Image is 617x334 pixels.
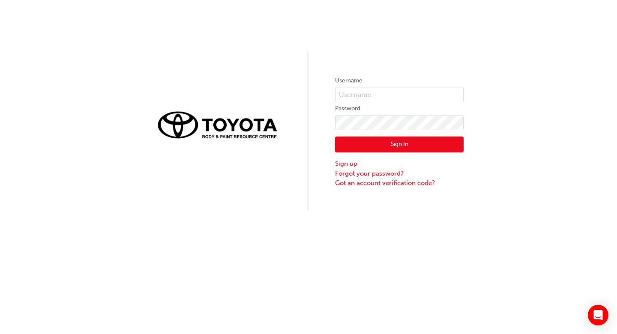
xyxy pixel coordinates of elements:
[335,159,464,169] a: Sign up
[153,106,282,143] img: Trak
[335,169,464,179] a: Forgot your password?
[335,103,464,114] label: Password
[335,88,464,102] input: Username
[335,178,464,188] a: Got an account verification code?
[335,76,464,86] label: Username
[335,137,464,153] button: Sign In
[588,305,608,325] div: Open Intercom Messenger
